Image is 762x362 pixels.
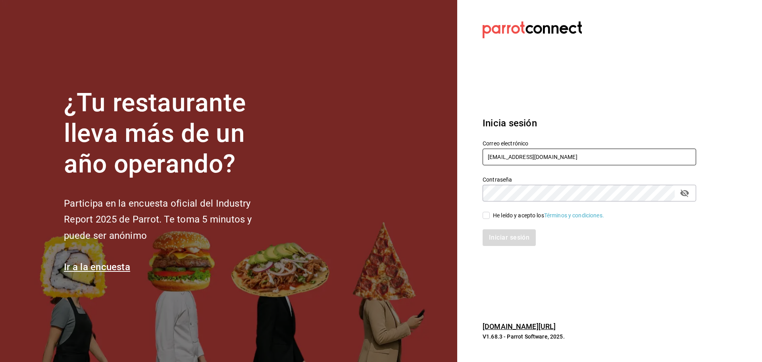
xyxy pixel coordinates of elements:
[483,333,696,341] p: V1.68.3 - Parrot Software, 2025.
[64,261,130,273] a: Ir a la encuesta
[483,116,696,130] h3: Inicia sesión
[483,322,556,331] a: [DOMAIN_NAME][URL]
[678,186,691,200] button: passwordField
[483,141,696,146] label: Correo electrónico
[483,177,696,182] label: Contraseña
[483,149,696,165] input: Ingresa tu correo electrónico
[64,88,278,179] h1: ¿Tu restaurante lleva más de un año operando?
[64,196,278,244] h2: Participa en la encuesta oficial del Industry Report 2025 de Parrot. Te toma 5 minutos y puede se...
[493,211,604,220] div: He leído y acepto los
[544,212,604,219] a: Términos y condiciones.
